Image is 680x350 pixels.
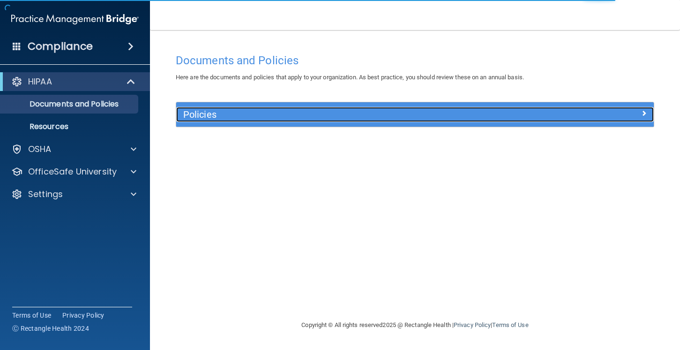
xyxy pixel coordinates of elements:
[12,311,51,320] a: Terms of Use
[6,122,134,131] p: Resources
[518,283,669,321] iframe: Drift Widget Chat Controller
[28,76,52,87] p: HIPAA
[183,109,527,120] h5: Policies
[12,324,89,333] span: Ⓒ Rectangle Health 2024
[11,189,136,200] a: Settings
[176,54,654,67] h4: Documents and Policies
[28,144,52,155] p: OSHA
[11,144,136,155] a: OSHA
[6,99,134,109] p: Documents and Policies
[492,321,528,328] a: Terms of Use
[11,166,136,177] a: OfficeSafe University
[62,311,105,320] a: Privacy Policy
[454,321,491,328] a: Privacy Policy
[183,107,647,122] a: Policies
[244,310,586,340] div: Copyright © All rights reserved 2025 @ Rectangle Health | |
[176,74,524,81] span: Here are the documents and policies that apply to your organization. As best practice, you should...
[28,166,117,177] p: OfficeSafe University
[11,10,139,29] img: PMB logo
[11,76,136,87] a: HIPAA
[28,189,63,200] p: Settings
[28,40,93,53] h4: Compliance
